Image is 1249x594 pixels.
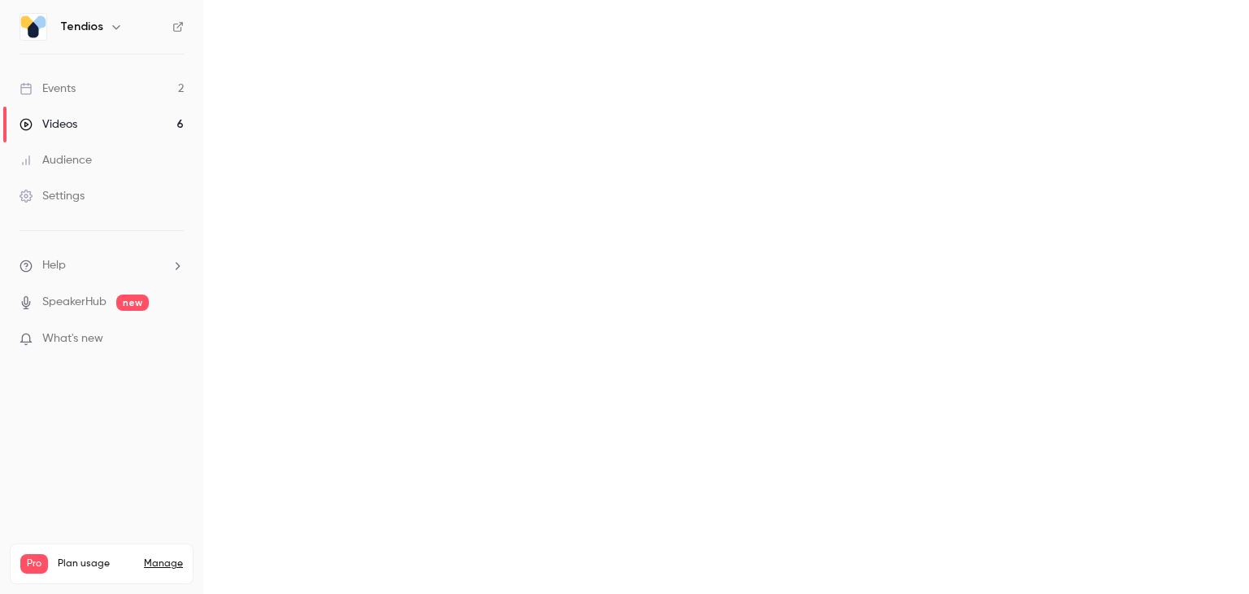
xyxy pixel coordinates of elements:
div: Videos [20,116,77,133]
span: Pro [20,554,48,574]
div: Settings [20,188,85,204]
li: help-dropdown-opener [20,257,184,274]
div: Audience [20,152,92,168]
h6: Tendios [60,19,103,35]
a: Manage [144,557,183,570]
span: new [116,295,149,311]
a: SpeakerHub [42,294,107,311]
iframe: Noticeable Trigger [164,332,184,347]
span: What's new [42,330,103,347]
span: Help [42,257,66,274]
div: Events [20,81,76,97]
span: Plan usage [58,557,134,570]
img: Tendios [20,14,46,40]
